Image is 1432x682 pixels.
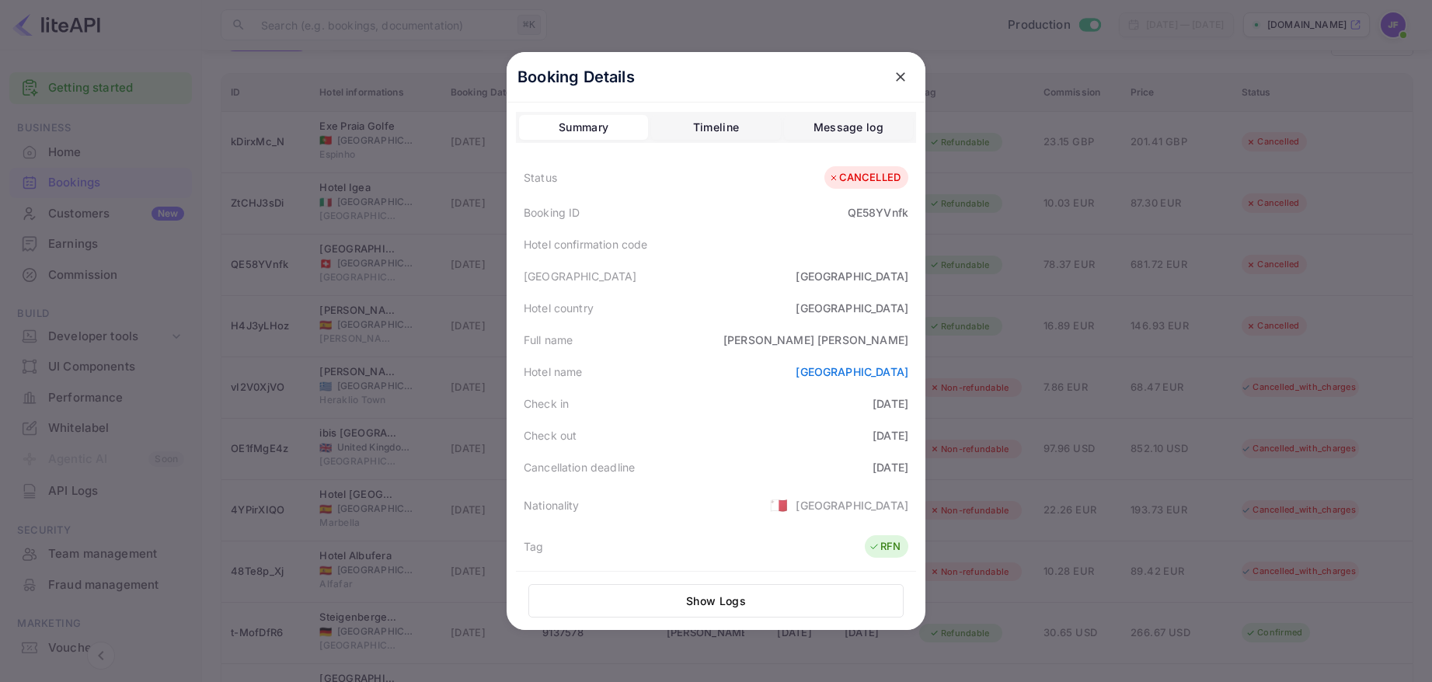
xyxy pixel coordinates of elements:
[524,236,647,252] div: Hotel confirmation code
[796,300,908,316] div: [GEOGRAPHIC_DATA]
[873,395,908,412] div: [DATE]
[796,497,908,513] div: [GEOGRAPHIC_DATA]
[524,538,543,555] div: Tag
[828,170,901,186] div: CANCELLED
[524,268,637,284] div: [GEOGRAPHIC_DATA]
[848,204,908,221] div: QE58YVnfk
[519,115,648,140] button: Summary
[723,332,908,348] div: [PERSON_NAME] [PERSON_NAME]
[796,365,908,378] a: [GEOGRAPHIC_DATA]
[524,332,573,348] div: Full name
[524,427,577,444] div: Check out
[693,118,739,137] div: Timeline
[873,459,908,475] div: [DATE]
[528,584,904,618] button: Show Logs
[524,497,580,513] div: Nationality
[524,459,635,475] div: Cancellation deadline
[524,169,557,186] div: Status
[524,364,583,380] div: Hotel name
[524,204,580,221] div: Booking ID
[559,118,608,137] div: Summary
[869,539,901,555] div: RFN
[524,300,594,316] div: Hotel country
[814,118,883,137] div: Message log
[887,63,915,91] button: close
[770,491,788,519] span: United States
[784,115,913,140] button: Message log
[651,115,780,140] button: Timeline
[517,65,635,89] p: Booking Details
[524,395,569,412] div: Check in
[873,427,908,444] div: [DATE]
[796,268,908,284] div: [GEOGRAPHIC_DATA]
